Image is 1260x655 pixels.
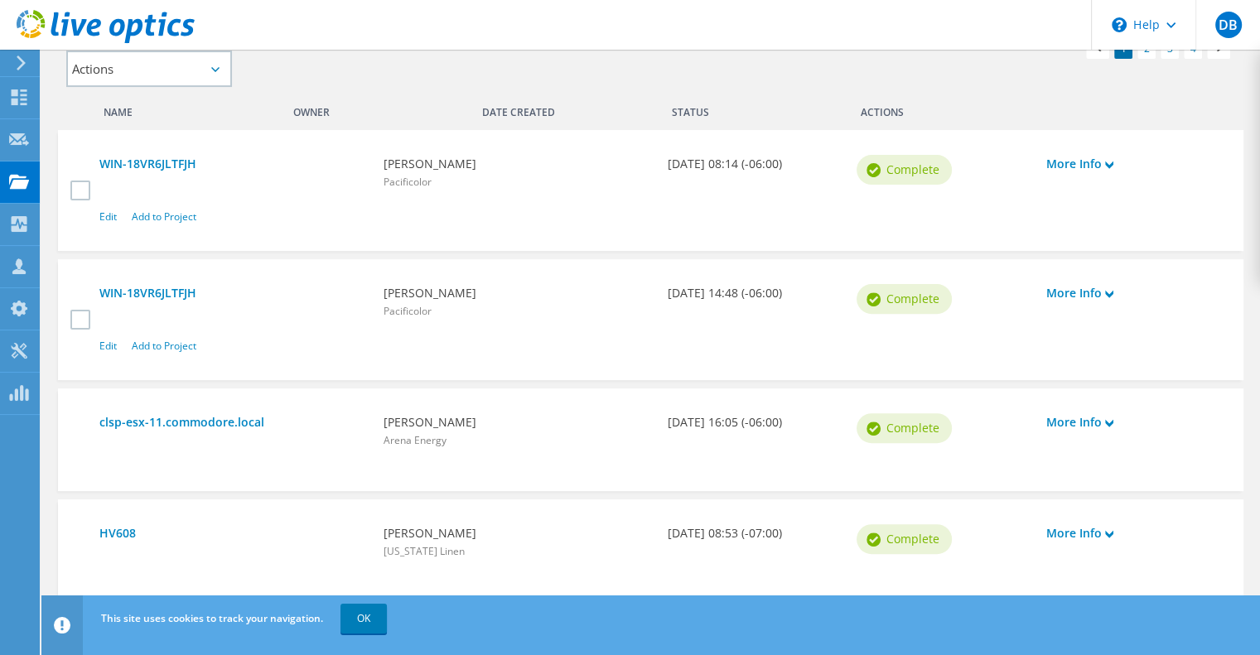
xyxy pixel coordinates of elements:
a: Add to Project [132,210,196,224]
span: [US_STATE] Linen [384,544,465,558]
a: WIN-18VR6JLTFJH [99,284,367,302]
span: This site uses cookies to track your navigation. [101,611,323,625]
a: OK [340,604,387,633]
span: Pacificolor [384,175,432,189]
span: Complete [886,530,939,548]
div: Owner [280,95,469,122]
b: [DATE] 16:05 (-06:00) [667,413,839,431]
svg: \n [1112,17,1127,32]
div: Status [659,95,753,122]
b: [DATE] 08:14 (-06:00) [667,155,839,173]
a: More Info [1045,524,1218,542]
a: Edit [99,339,117,353]
a: Edit [99,210,117,224]
a: HV608 [99,524,367,542]
a: More Info [1045,413,1218,431]
a: More Info [1045,284,1218,302]
a: clsp-esx-11.commodore.local [99,413,367,431]
b: [PERSON_NAME] [384,155,651,173]
span: Complete [886,290,939,308]
div: Date Created [470,95,659,122]
span: DB [1215,12,1242,38]
a: WIN-18VR6JLTFJH [99,155,367,173]
span: Complete [886,419,939,437]
a: Add to Project [132,339,196,353]
b: [DATE] 14:48 (-06:00) [667,284,839,302]
a: More Info [1045,155,1218,173]
b: [PERSON_NAME] [384,284,651,302]
span: Pacificolor [384,304,432,318]
b: [PERSON_NAME] [384,413,651,431]
div: Actions [848,95,1227,122]
span: Arena Energy [384,433,447,447]
div: Name [91,95,280,122]
b: [PERSON_NAME] [384,524,651,542]
span: Complete [886,161,939,179]
b: [DATE] 08:53 (-07:00) [667,524,839,542]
